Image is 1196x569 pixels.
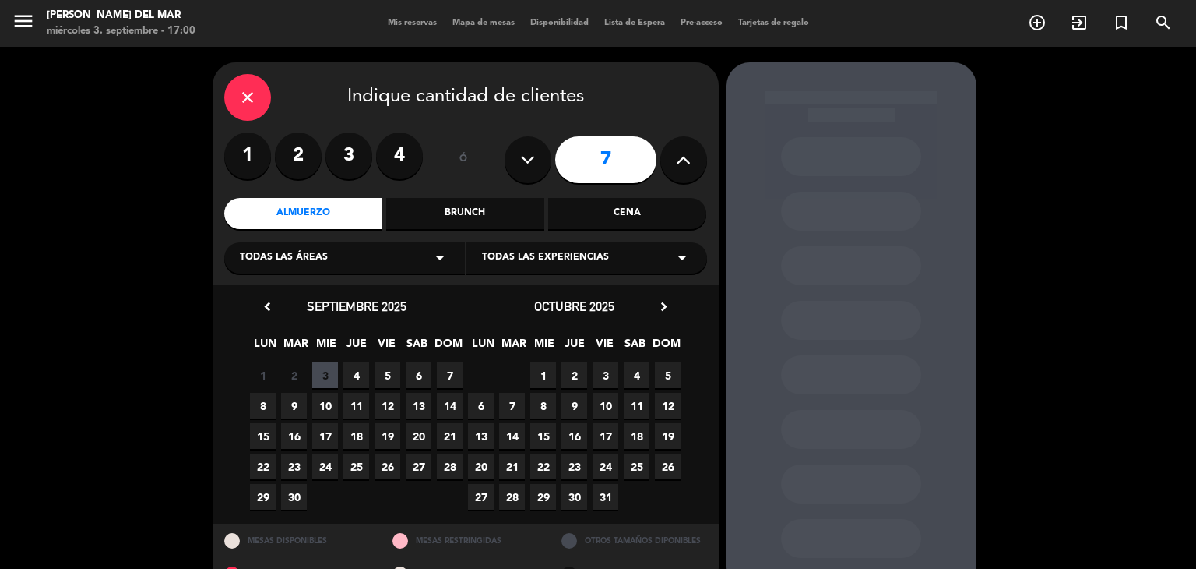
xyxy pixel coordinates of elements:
span: 3 [312,362,338,388]
span: 13 [468,423,494,449]
span: 27 [406,454,431,479]
span: 4 [624,362,649,388]
span: MAR [283,334,308,360]
div: miércoles 3. septiembre - 17:00 [47,23,195,39]
span: LUN [252,334,278,360]
label: 3 [325,133,372,179]
span: VIE [374,334,399,360]
span: 21 [437,423,463,449]
span: 24 [312,454,338,479]
span: DOM [434,334,460,360]
span: DOM [653,334,678,360]
span: 20 [406,423,431,449]
i: chevron_right [656,299,672,315]
span: 2 [561,362,587,388]
div: MESAS DISPONIBLES [213,524,382,557]
span: 14 [437,393,463,419]
span: 8 [250,393,276,419]
i: arrow_drop_down [431,249,449,267]
span: 2 [281,362,307,388]
span: 27 [468,484,494,510]
span: 9 [561,393,587,419]
i: add_circle_outline [1028,13,1046,32]
i: exit_to_app [1070,13,1089,32]
i: turned_in_not [1112,13,1131,32]
span: 17 [312,423,338,449]
span: Todas las experiencias [482,250,609,266]
span: 18 [343,423,369,449]
label: 1 [224,133,271,179]
span: 23 [281,454,307,479]
span: 7 [437,362,463,388]
button: menu [12,9,35,38]
span: 25 [343,454,369,479]
div: ó [438,133,489,187]
i: menu [12,9,35,33]
span: Tarjetas de regalo [730,19,817,27]
span: 5 [375,362,400,388]
span: 1 [530,362,556,388]
span: 4 [343,362,369,388]
span: 14 [499,423,525,449]
span: 11 [624,393,649,419]
span: 12 [655,393,681,419]
span: 5 [655,362,681,388]
span: 16 [561,423,587,449]
div: [PERSON_NAME] del Mar [47,8,195,23]
span: MAR [501,334,526,360]
span: 6 [406,362,431,388]
span: 31 [593,484,618,510]
span: 19 [655,423,681,449]
span: 15 [530,423,556,449]
span: VIE [592,334,617,360]
span: septiembre 2025 [307,299,406,314]
span: 23 [561,454,587,479]
span: 6 [468,393,494,419]
div: OTROS TAMAÑOS DIPONIBLES [550,524,719,557]
span: 30 [281,484,307,510]
span: 18 [624,423,649,449]
span: 26 [655,454,681,479]
label: 4 [376,133,423,179]
span: 8 [530,393,556,419]
span: 9 [281,393,307,419]
span: 7 [499,393,525,419]
span: JUE [343,334,369,360]
span: 30 [561,484,587,510]
span: 11 [343,393,369,419]
span: SAB [404,334,430,360]
span: 22 [530,454,556,479]
span: 1 [250,362,276,388]
i: chevron_left [259,299,276,315]
span: 3 [593,362,618,388]
span: 15 [250,423,276,449]
span: 17 [593,423,618,449]
i: arrow_drop_down [673,249,691,267]
span: 29 [250,484,276,510]
span: Lista de Espera [596,19,673,27]
span: MIE [313,334,339,360]
label: 2 [275,133,322,179]
span: 22 [250,454,276,479]
div: Indique cantidad de clientes [224,74,707,121]
span: Mis reservas [380,19,445,27]
span: Pre-acceso [673,19,730,27]
span: 28 [437,454,463,479]
span: SAB [622,334,648,360]
span: 13 [406,393,431,419]
span: 29 [530,484,556,510]
span: 16 [281,423,307,449]
span: 28 [499,484,525,510]
div: MESAS RESTRINGIDAS [381,524,550,557]
span: octubre 2025 [534,299,614,314]
i: search [1154,13,1173,32]
span: MIE [531,334,557,360]
span: 25 [624,454,649,479]
span: 19 [375,423,400,449]
div: Brunch [386,198,544,229]
span: 20 [468,454,494,479]
span: 10 [593,393,618,419]
span: 24 [593,454,618,479]
span: 21 [499,454,525,479]
i: close [238,88,257,107]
